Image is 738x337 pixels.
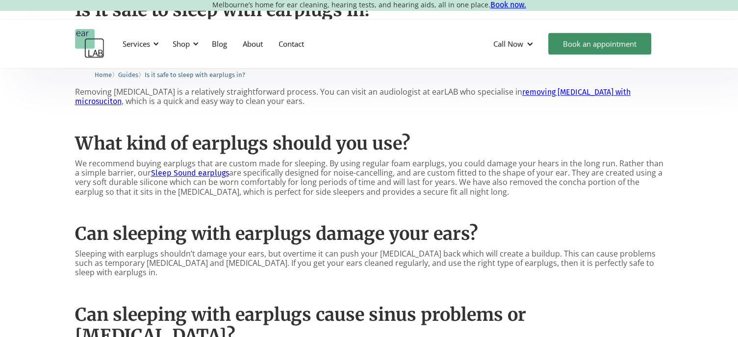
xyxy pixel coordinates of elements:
[75,87,663,106] p: Removing [MEDICAL_DATA] is a relatively straightforward process. You can visit an audiologist at ...
[485,29,543,58] div: Call Now
[271,29,312,58] a: Contact
[235,29,271,58] a: About
[75,114,663,123] p: ‍
[145,71,245,78] span: Is it safe to sleep with earplugs in?
[151,168,229,178] a: Sleep Sound earplugs
[75,223,663,244] h2: Can sleeping with earplugs damage your ears?
[167,29,202,58] div: Shop
[75,29,104,58] a: home
[145,70,245,79] a: Is it safe to sleep with earplugs in?
[118,70,138,79] a: Guides
[173,39,190,49] div: Shop
[75,285,663,294] p: ‍
[75,204,663,213] p: ‍
[75,133,663,154] h2: What kind of earplugs should you use?
[75,87,631,106] a: removing [MEDICAL_DATA] with microsuciton
[204,29,235,58] a: Blog
[95,70,118,80] li: 〉
[75,159,663,197] p: We recommend buying earplugs that are custom made for sleeping. By using regular foam earplugs, y...
[75,249,663,278] p: Sleeping with earplugs shouldn’t damage your ears, but overtime it can push your [MEDICAL_DATA] b...
[117,29,162,58] div: Services
[95,71,112,78] span: Home
[548,33,651,54] a: Book an appointment
[493,39,523,49] div: Call Now
[118,71,138,78] span: Guides
[123,39,150,49] div: Services
[118,70,145,80] li: 〉
[95,70,112,79] a: Home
